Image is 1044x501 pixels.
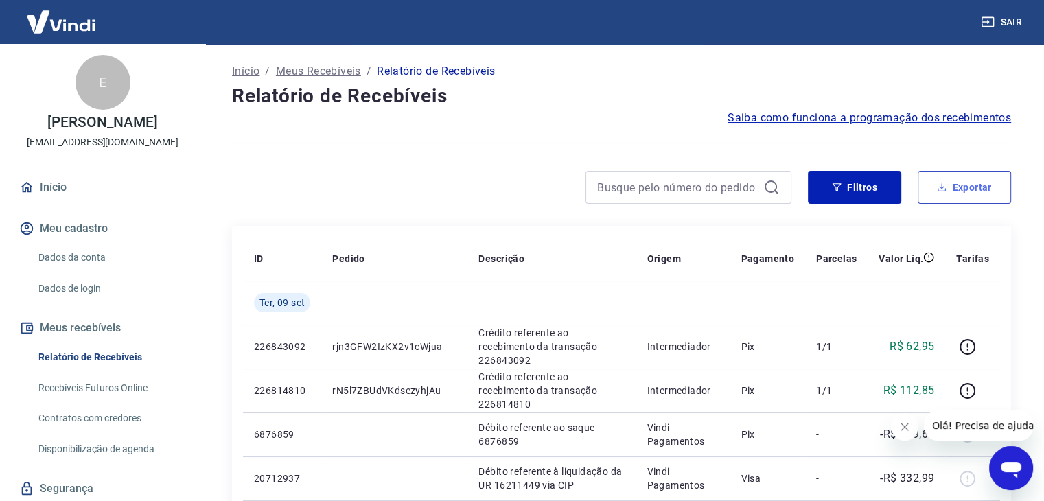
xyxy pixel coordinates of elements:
p: - [816,471,857,485]
p: 226843092 [254,340,310,353]
a: Relatório de Recebíveis [33,343,189,371]
a: Contratos com credores [33,404,189,432]
a: Disponibilização de agenda [33,435,189,463]
iframe: Fechar mensagem [891,413,918,441]
p: Pedido [332,252,364,266]
a: Início [16,172,189,202]
p: 1/1 [816,384,857,397]
p: [EMAIL_ADDRESS][DOMAIN_NAME] [27,135,178,150]
a: Início [232,63,259,80]
p: - [816,428,857,441]
iframe: Mensagem da empresa [924,410,1033,441]
a: Recebíveis Futuros Online [33,374,189,402]
button: Filtros [808,171,901,204]
p: R$ 112,85 [883,382,935,399]
button: Exportar [918,171,1011,204]
p: 226814810 [254,384,310,397]
p: Parcelas [816,252,857,266]
p: Vindi Pagamentos [647,465,719,492]
button: Sair [978,10,1028,35]
p: Descrição [478,252,524,266]
a: Dados da conta [33,244,189,272]
p: Débito referente à liquidação da UR 16211449 via CIP [478,465,625,492]
a: Meus Recebíveis [276,63,361,80]
p: 6876859 [254,428,310,441]
span: Olá! Precisa de ajuda? [8,10,115,21]
p: Visa [741,471,794,485]
p: Crédito referente ao recebimento da transação 226814810 [478,370,625,411]
button: Meu cadastro [16,213,189,244]
p: Relatório de Recebíveis [377,63,495,80]
button: Meus recebíveis [16,313,189,343]
iframe: Botão para abrir a janela de mensagens [989,446,1033,490]
p: / [367,63,371,80]
p: Intermediador [647,384,719,397]
img: Vindi [16,1,106,43]
p: Origem [647,252,680,266]
p: 1/1 [816,340,857,353]
p: Pix [741,428,794,441]
p: R$ 62,95 [890,338,934,355]
p: Crédito referente ao recebimento da transação 226843092 [478,326,625,367]
p: [PERSON_NAME] [47,115,157,130]
p: Vindi Pagamentos [647,421,719,448]
p: Débito referente ao saque 6876859 [478,421,625,448]
div: E [76,55,130,110]
p: rN5l7ZBUdVKdsezyhjAu [332,384,456,397]
p: rjn3GFW2IzKX2v1cWjua [332,340,456,353]
p: Pix [741,384,794,397]
a: Dados de login [33,275,189,303]
p: Intermediador [647,340,719,353]
p: Pagamento [741,252,794,266]
p: -R$ 332,99 [880,470,934,487]
p: 20712937 [254,471,310,485]
p: ID [254,252,264,266]
a: Saiba como funciona a programação dos recebimentos [728,110,1011,126]
span: Ter, 09 set [259,296,305,310]
p: Valor Líq. [879,252,923,266]
p: -R$ 899,64 [880,426,934,443]
p: Tarifas [956,252,989,266]
p: Pix [741,340,794,353]
p: / [265,63,270,80]
input: Busque pelo número do pedido [597,177,758,198]
h4: Relatório de Recebíveis [232,82,1011,110]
